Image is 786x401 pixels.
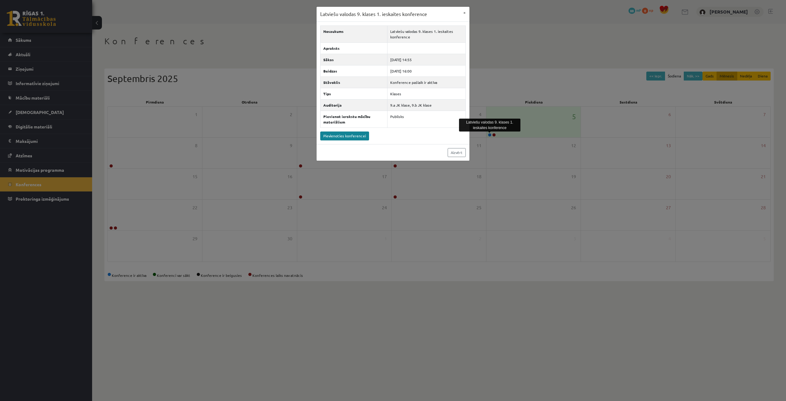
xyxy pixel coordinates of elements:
[387,77,465,88] td: Konference pašlaik ir aktīva
[387,99,465,111] td: 9.a JK klase, 9.b JK klase
[448,148,466,157] a: Aizvērt
[459,119,520,132] div: Latviešu valodas 9. klases 1. ieskaites konference
[321,26,387,42] th: Nosaukums
[321,42,387,54] th: Apraksts
[387,111,465,128] td: Publisks
[321,88,387,99] th: Tips
[387,65,465,77] td: [DATE] 16:00
[321,111,387,128] th: Pievienot ierakstu mācību materiāliem
[387,54,465,65] td: [DATE] 14:55
[321,54,387,65] th: Sākas
[460,7,469,18] button: ×
[321,77,387,88] th: Stāvoklis
[320,132,369,140] a: Pievienoties konferencei
[387,26,465,42] td: Latviešu valodas 9. klases 1. ieskaites konference
[387,88,465,99] td: Klases
[320,10,427,18] h3: Latviešu valodas 9. klases 1. ieskaites konference
[321,99,387,111] th: Auditorija
[321,65,387,77] th: Beidzas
